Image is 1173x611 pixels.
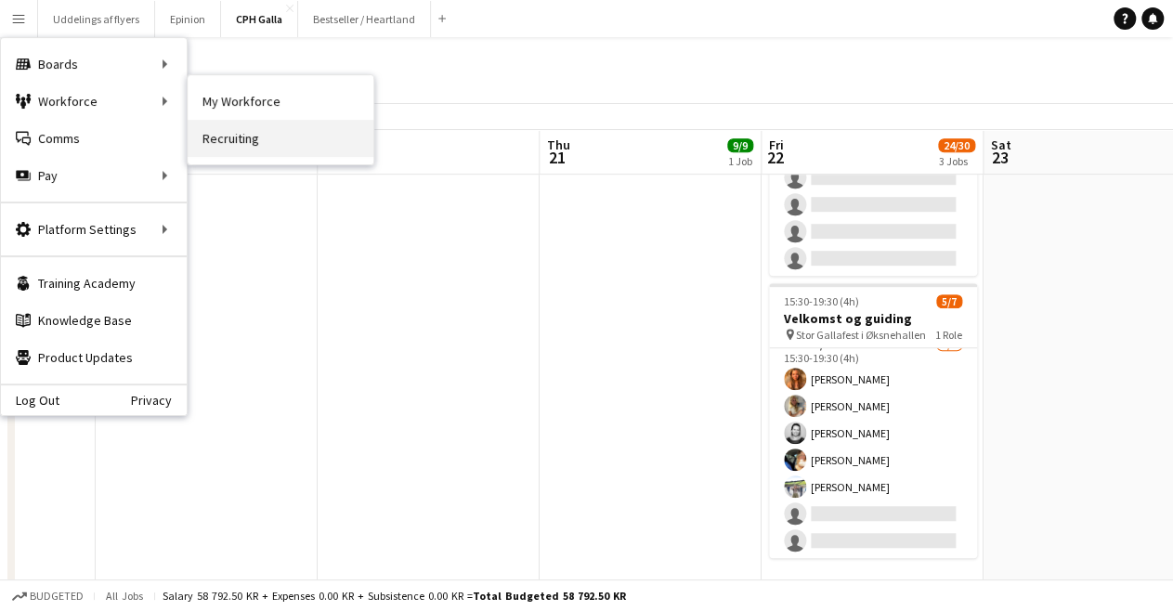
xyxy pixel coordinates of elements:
[769,283,977,558] app-job-card: 15:30-19:30 (4h)5/7Velkomst og guiding Stor Gallafest i Øksnehallen1 RoleVært / Helpdisk1A5/715:3...
[769,334,977,559] app-card-role: Vært / Helpdisk1A5/715:30-19:30 (4h)[PERSON_NAME][PERSON_NAME][PERSON_NAME][PERSON_NAME][PERSON_N...
[163,589,626,603] div: Salary 58 792.50 KR + Expenses 0.00 KR + Subsistence 0.00 KR =
[1,211,187,248] div: Platform Settings
[473,589,626,603] span: Total Budgeted 58 792.50 KR
[769,136,784,153] span: Fri
[544,147,570,168] span: 21
[131,393,187,408] a: Privacy
[30,590,84,603] span: Budgeted
[38,1,155,37] button: Uddelings af flyers
[188,120,373,157] a: Recruiting
[769,310,977,327] h3: Velkomst og guiding
[547,136,570,153] span: Thu
[1,45,187,83] div: Boards
[298,1,431,37] button: Bestseller / Heartland
[784,294,859,308] span: 15:30-19:30 (4h)
[796,328,926,342] span: Stor Gallafest i Øksnehallen
[988,147,1011,168] span: 23
[155,1,221,37] button: Epinion
[938,138,975,152] span: 24/30
[1,302,187,339] a: Knowledge Base
[1,265,187,302] a: Training Academy
[102,589,147,603] span: All jobs
[939,154,974,168] div: 3 Jobs
[1,120,187,157] a: Comms
[221,1,298,37] button: CPH Galla
[936,294,962,308] span: 5/7
[728,154,752,168] div: 1 Job
[935,328,962,342] span: 1 Role
[1,339,187,376] a: Product Updates
[766,147,784,168] span: 22
[188,83,373,120] a: My Workforce
[1,83,187,120] div: Workforce
[991,136,1011,153] span: Sat
[1,393,59,408] a: Log Out
[9,586,86,606] button: Budgeted
[1,157,187,194] div: Pay
[727,138,753,152] span: 9/9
